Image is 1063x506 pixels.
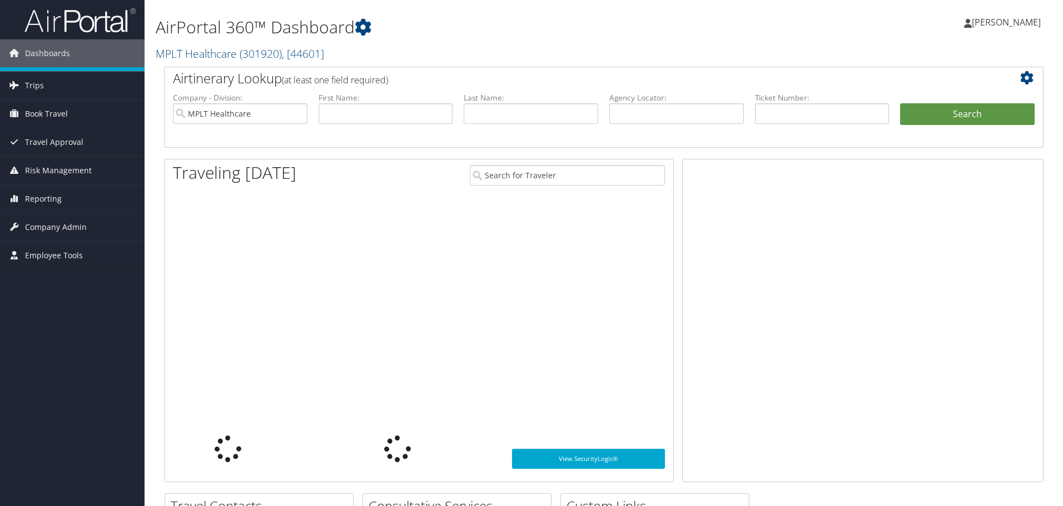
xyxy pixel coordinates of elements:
[512,449,665,469] a: View SecurityLogic®
[964,6,1052,39] a: [PERSON_NAME]
[173,92,307,103] label: Company - Division:
[25,157,92,184] span: Risk Management
[470,165,665,186] input: Search for Traveler
[24,7,136,33] img: airportal-logo.png
[173,69,961,88] h2: Airtinerary Lookup
[755,92,890,103] label: Ticket Number:
[25,72,44,99] span: Trips
[900,103,1035,126] button: Search
[282,74,388,86] span: (at least one field required)
[25,39,70,67] span: Dashboards
[25,242,83,269] span: Employee Tools
[25,128,83,156] span: Travel Approval
[972,16,1041,28] span: [PERSON_NAME]
[609,92,744,103] label: Agency Locator:
[173,161,296,184] h1: Traveling [DATE]
[25,213,87,241] span: Company Admin
[25,185,62,213] span: Reporting
[240,46,282,61] span: ( 301920 )
[319,92,453,103] label: First Name:
[464,92,598,103] label: Last Name:
[25,100,68,128] span: Book Travel
[156,46,324,61] a: MPLT Healthcare
[282,46,324,61] span: , [ 44601 ]
[156,16,753,39] h1: AirPortal 360™ Dashboard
